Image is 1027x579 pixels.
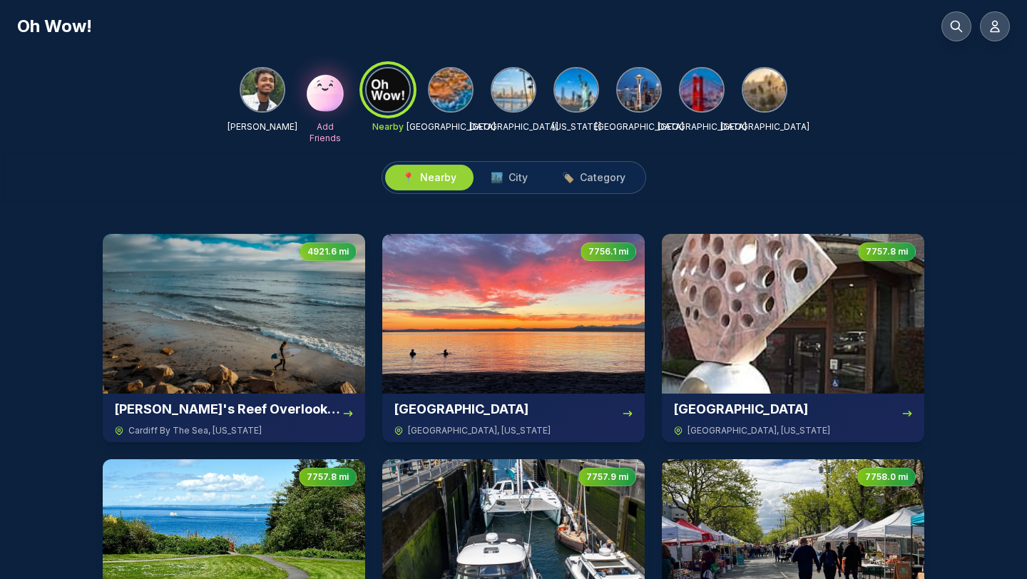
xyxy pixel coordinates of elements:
img: Golden Gardens Park [382,234,645,394]
h3: [GEOGRAPHIC_DATA] [673,399,808,419]
span: [GEOGRAPHIC_DATA] , [US_STATE] [408,425,551,436]
span: 7756.1 mi [588,246,628,257]
img: New York [555,68,598,111]
button: 🏷️Category [545,165,643,190]
h3: [PERSON_NAME]'s Reef Overlook ([GEOGRAPHIC_DATA]-side access) [114,399,342,419]
p: [GEOGRAPHIC_DATA] [469,121,558,133]
button: 📍Nearby [385,165,474,190]
p: [PERSON_NAME] [228,121,297,133]
span: 📍 [402,170,414,185]
img: National Nordic Museum [662,234,924,394]
img: Add Friends [302,67,348,113]
p: Add Friends [302,121,348,144]
p: [GEOGRAPHIC_DATA] [720,121,809,133]
button: 🏙️City [474,165,545,190]
span: Nearby [420,170,456,185]
span: 🏷️ [562,170,574,185]
span: [GEOGRAPHIC_DATA] , [US_STATE] [688,425,830,436]
p: [GEOGRAPHIC_DATA] [658,121,747,133]
span: 🏙️ [491,170,503,185]
span: Cardiff By The Sea , [US_STATE] [128,425,262,436]
span: 7757.9 mi [586,471,628,483]
span: City [509,170,528,185]
h1: Oh Wow! [17,15,92,38]
p: [GEOGRAPHIC_DATA] [595,121,684,133]
span: 4921.6 mi [307,246,349,257]
img: San Francisco [680,68,723,111]
p: Nearby [372,121,404,133]
p: [GEOGRAPHIC_DATA] [407,121,496,133]
img: Seattle [618,68,660,111]
p: [US_STATE] [552,121,601,133]
span: 7758.0 mi [865,471,908,483]
span: Category [580,170,625,185]
img: NIKHIL AGARWAL [241,68,284,111]
img: San Diego [492,68,535,111]
img: Swami's Reef Overlook (Cardiff-side access) [103,234,365,394]
h3: [GEOGRAPHIC_DATA] [394,399,528,419]
span: 7757.8 mi [866,246,908,257]
img: Los Angeles [743,68,786,111]
span: 7757.8 mi [307,471,349,483]
img: Orange County [429,68,472,111]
